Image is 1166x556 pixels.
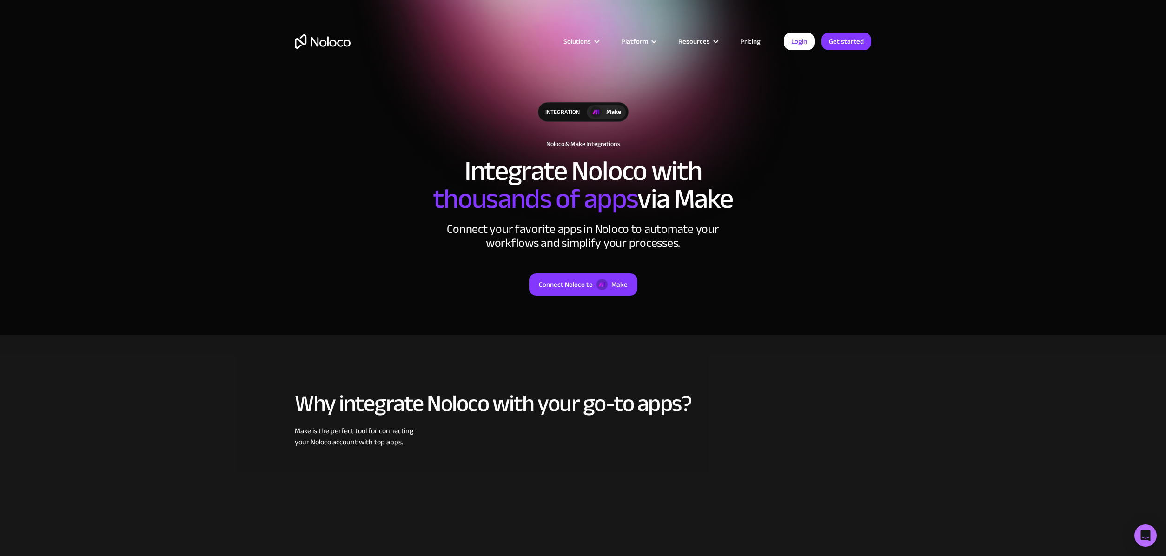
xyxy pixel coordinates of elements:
[611,278,628,291] div: Make
[784,33,815,50] a: Login
[563,35,591,47] div: Solutions
[295,157,871,213] h2: Integrate Noloco with via Make
[295,34,351,49] a: home
[1134,524,1157,547] div: Open Intercom Messenger
[539,278,593,291] div: Connect Noloco to
[444,222,722,250] div: Connect your favorite apps in Noloco to automate your workflows and simplify your processes.
[621,35,648,47] div: Platform
[529,273,637,296] a: Connect Noloco toMake
[609,35,667,47] div: Platform
[295,425,871,448] div: Make is the perfect tool for connecting your Noloco account with top apps.
[552,35,609,47] div: Solutions
[295,391,871,416] h2: Why integrate Noloco with your go-to apps?
[821,33,871,50] a: Get started
[295,140,871,148] h1: Noloco & Make Integrations
[606,107,621,117] div: Make
[667,35,729,47] div: Resources
[538,103,587,121] div: integration
[678,35,710,47] div: Resources
[433,173,637,225] span: thousands of apps
[729,35,772,47] a: Pricing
